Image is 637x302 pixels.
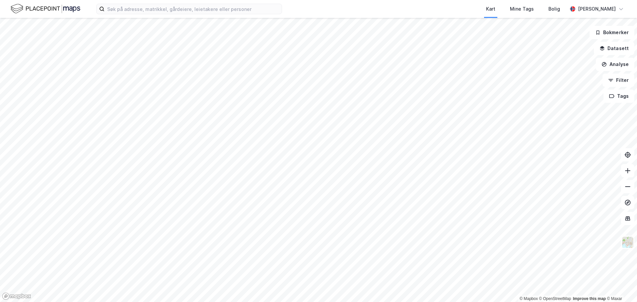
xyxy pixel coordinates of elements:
[486,5,495,13] div: Kart
[520,296,538,301] a: Mapbox
[11,3,80,15] img: logo.f888ab2527a4732fd821a326f86c7f29.svg
[539,296,571,301] a: OpenStreetMap
[621,236,634,249] img: Z
[573,296,606,301] a: Improve this map
[2,292,31,300] a: Mapbox homepage
[105,4,282,14] input: Søk på adresse, matrikkel, gårdeiere, leietakere eller personer
[548,5,560,13] div: Bolig
[510,5,534,13] div: Mine Tags
[590,26,634,39] button: Bokmerker
[578,5,616,13] div: [PERSON_NAME]
[596,58,634,71] button: Analyse
[594,42,634,55] button: Datasett
[604,270,637,302] iframe: Chat Widget
[604,270,637,302] div: Kontrollprogram for chat
[603,90,634,103] button: Tags
[602,74,634,87] button: Filter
